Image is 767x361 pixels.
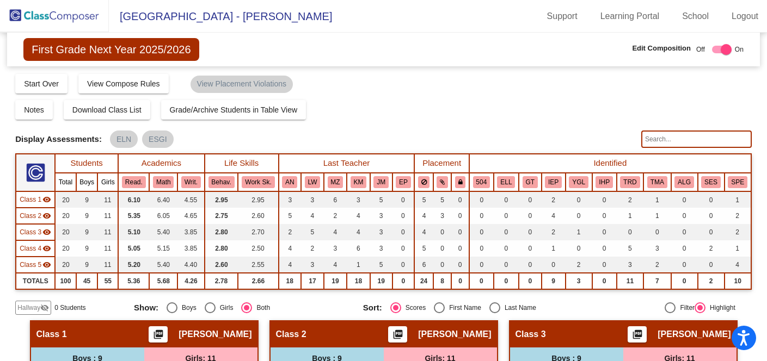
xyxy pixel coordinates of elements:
td: 18 [347,273,370,289]
div: Highlight [705,303,735,313]
button: GT [523,176,538,188]
td: 0 [392,191,415,208]
td: 4.40 [177,257,204,273]
mat-radio-group: Select an option [134,302,355,313]
td: 20 [55,208,76,224]
td: 1 [725,191,751,208]
td: 3 [433,208,452,224]
span: Edit Composition [632,43,691,54]
button: KM [351,176,367,188]
td: 0 [392,224,415,240]
span: Class 1 [36,329,67,340]
td: 5 [301,224,324,240]
div: Both [252,303,270,313]
button: EP [396,176,411,188]
th: Jamie Mellin [370,173,392,191]
td: 0 [494,257,519,273]
a: Logout [723,8,767,25]
td: 2 [279,224,301,240]
td: 0 [392,273,415,289]
td: Casey Amsden - No Class Name [16,208,55,224]
td: 0 [469,208,494,224]
th: 504 Plan [469,173,494,191]
td: 11 [97,257,118,273]
td: 6 [324,191,347,208]
button: Math [153,176,174,188]
mat-chip: ELN [110,130,138,148]
td: 5.35 [118,208,149,224]
mat-icon: visibility [42,195,51,204]
td: 3 [301,257,324,273]
td: 5.68 [149,273,177,289]
div: Scores [401,303,426,313]
button: IHP [596,176,613,188]
button: JM [373,176,389,188]
td: 20 [55,257,76,273]
th: Life Skills [205,154,279,173]
button: View Compose Rules [78,74,169,94]
td: 0 [451,273,469,289]
td: 2.50 [238,240,278,257]
td: 2 [324,208,347,224]
mat-chip: ESGI [142,130,173,148]
td: 2.80 [205,240,238,257]
button: Read. [122,176,146,188]
button: Print Students Details [628,326,647,343]
td: 9 [542,273,566,289]
td: 0 [671,191,698,208]
th: Academics [118,154,204,173]
td: 0 [519,208,541,224]
td: 4.65 [177,208,204,224]
td: 2.75 [205,208,238,224]
td: 5.40 [149,257,177,273]
td: 3.85 [177,224,204,240]
th: Keep with teacher [451,173,469,191]
td: 9 [76,191,98,208]
td: 4.55 [177,191,204,208]
td: 2.95 [205,191,238,208]
td: 3 [566,273,592,289]
td: 9 [76,240,98,257]
td: 0 [494,273,519,289]
td: 0 [469,224,494,240]
a: School [673,8,717,25]
td: 5 [414,191,433,208]
td: 4 [542,208,566,224]
td: 20 [55,191,76,208]
td: 2.80 [205,224,238,240]
td: 11 [617,273,644,289]
a: Support [538,8,586,25]
td: Erin Traxler - No Class Name [16,257,55,273]
td: 4 [347,224,370,240]
td: 2 [725,208,751,224]
button: ELL [497,176,515,188]
td: 0 [592,240,617,257]
td: 17 [301,273,324,289]
a: Learning Portal [592,8,668,25]
td: 5.20 [118,257,149,273]
mat-icon: picture_as_pdf [631,329,644,344]
td: 3.85 [177,240,204,257]
td: 0 [617,224,644,240]
span: On [735,45,744,54]
span: Download Class List [72,105,142,114]
td: 3 [617,257,644,273]
button: Behav. [208,176,235,188]
td: 5 [279,208,301,224]
td: 5 [617,240,644,257]
td: 0 [494,191,519,208]
span: Off [696,45,705,54]
button: 504 [473,176,490,188]
td: 2 [542,191,566,208]
th: Young for grade level [566,173,592,191]
span: Start Over [24,79,59,88]
button: TRD [620,176,640,188]
td: 1 [725,240,751,257]
button: MZ [328,176,343,188]
td: 9 [76,208,98,224]
td: 0 [566,208,592,224]
td: 0 [698,208,725,224]
td: 2.78 [205,273,238,289]
td: 8 [433,273,452,289]
td: 1 [643,191,671,208]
